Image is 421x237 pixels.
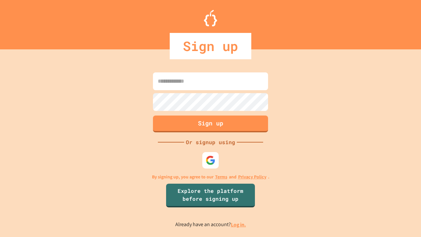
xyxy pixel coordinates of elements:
[152,173,269,180] p: By signing up, you agree to our and .
[238,173,266,180] a: Privacy Policy
[366,182,414,210] iframe: chat widget
[215,173,227,180] a: Terms
[393,211,414,230] iframe: chat widget
[166,184,255,207] a: Explore the platform before signing up
[204,10,217,26] img: Logo.svg
[153,116,268,132] button: Sign up
[206,155,215,165] img: google-icon.svg
[231,221,246,228] a: Log in.
[175,221,246,229] p: Already have an account?
[170,33,251,59] div: Sign up
[184,138,237,146] div: Or signup using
